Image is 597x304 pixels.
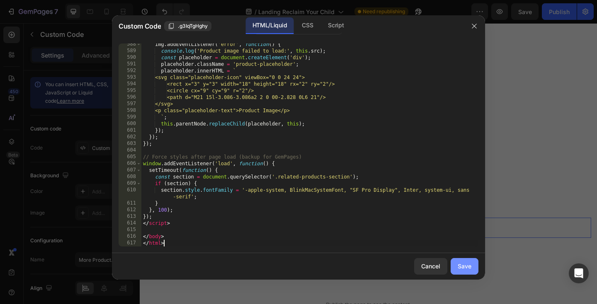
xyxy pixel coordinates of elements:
p: Publish the page to see the content. [7,51,491,60]
div: 588 [119,41,141,48]
div: 607 [119,167,141,174]
div: 608 [119,174,141,180]
div: 611 [119,200,141,207]
button: Save [451,258,478,275]
div: HTML/Liquid [246,17,294,34]
p: Publish the page to see the content. [7,135,491,143]
div: 598 [119,107,141,114]
div: Script [321,17,350,34]
div: 601 [119,127,141,134]
div: More Products Test [17,200,66,207]
div: 614 [119,220,141,227]
div: 604 [119,147,141,154]
p: Publish the page to see the content. [7,176,491,185]
div: 590 [119,54,141,61]
div: 617 [119,240,141,246]
div: 593 [119,74,141,81]
div: 591 [119,61,141,68]
div: 606 [119,160,141,167]
div: 609 [119,180,141,187]
div: 610 [119,187,141,200]
div: Save [458,262,471,270]
div: 596 [119,94,141,101]
div: 592 [119,68,141,74]
span: Custom Code [119,21,161,31]
div: 615 [119,227,141,233]
div: CSS [295,17,320,34]
div: 600 [119,121,141,127]
button: Cancel [414,258,447,275]
div: Cancel [421,262,440,270]
div: 597 [119,101,141,107]
div: 594 [119,81,141,87]
p: Publish the page to see the content. [7,260,491,269]
div: 613 [119,213,141,220]
div: 612 [119,207,141,213]
div: 616 [119,233,141,240]
div: 605 [119,154,141,160]
div: 595 [119,87,141,94]
span: .g3IqTgHghy [178,22,208,30]
div: 602 [119,134,141,140]
div: 589 [119,48,141,54]
p: Publish the page to see the content. [7,93,491,101]
div: 599 [119,114,141,121]
p: Publish the page to see the content. [7,218,491,227]
p: Publish the page to see the content. [7,9,491,18]
div: 603 [119,140,141,147]
div: Open Intercom Messenger [569,263,589,283]
button: .g3IqTgHghy [164,21,211,31]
